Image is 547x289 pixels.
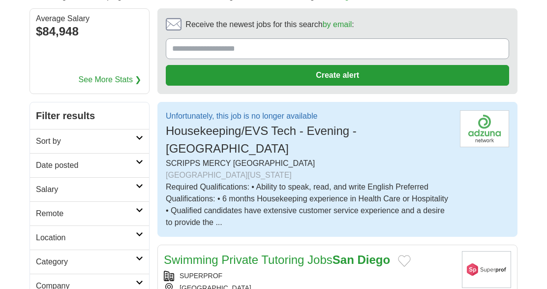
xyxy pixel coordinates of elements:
[30,102,149,129] h2: Filter results
[30,129,149,153] a: Sort by
[36,15,143,23] div: Average Salary
[79,74,142,86] a: See More Stats ❯
[36,184,136,195] h2: Salary
[30,250,149,274] a: Category
[30,201,149,225] a: Remote
[462,251,511,288] img: Superprof logo
[36,208,136,220] h2: Remote
[30,225,149,250] a: Location
[36,256,136,268] h2: Category
[460,110,509,147] img: SourceStack logo
[333,253,354,266] strong: San
[323,20,352,29] a: by email
[166,110,452,122] p: Unfortunately, this job is no longer available
[36,160,136,171] h2: Date posted
[166,181,452,228] div: Required Qualifications: • Ability to speak, read, and write English Preferred Qualifications: • ...
[166,158,452,181] div: SCRIPPS MERCY [GEOGRAPHIC_DATA]
[30,177,149,201] a: Salary
[166,65,509,86] button: Create alert
[164,253,390,266] a: Swimming Private Tutoring JobsSan Diego
[36,135,136,147] h2: Sort by
[166,124,357,155] span: Housekeeping/EVS Tech - Evening - [GEOGRAPHIC_DATA]
[30,153,149,177] a: Date posted
[180,272,222,280] a: SUPERPROF
[36,23,143,40] div: $84,948
[166,169,452,181] div: [GEOGRAPHIC_DATA][US_STATE]
[398,255,411,267] button: Add to favorite jobs
[36,232,136,244] h2: Location
[357,253,390,266] strong: Diego
[185,19,354,31] span: Receive the newest jobs for this search :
